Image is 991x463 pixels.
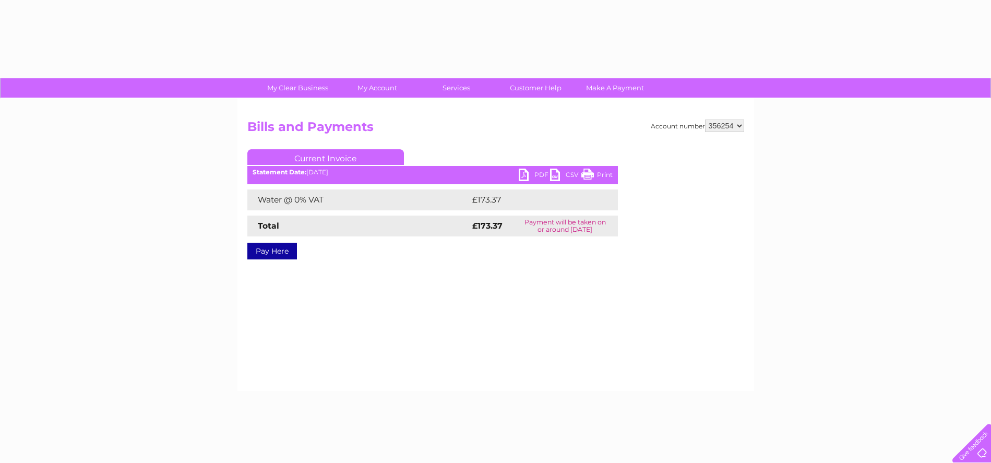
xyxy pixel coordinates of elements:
[247,149,404,165] a: Current Invoice
[512,216,617,236] td: Payment will be taken on or around [DATE]
[258,221,279,231] strong: Total
[493,78,579,98] a: Customer Help
[470,189,598,210] td: £173.37
[413,78,499,98] a: Services
[519,169,550,184] a: PDF
[550,169,581,184] a: CSV
[255,78,341,98] a: My Clear Business
[572,78,658,98] a: Make A Payment
[247,120,744,139] h2: Bills and Payments
[247,243,297,259] a: Pay Here
[651,120,744,132] div: Account number
[581,169,613,184] a: Print
[334,78,420,98] a: My Account
[247,169,618,176] div: [DATE]
[472,221,503,231] strong: £173.37
[247,189,470,210] td: Water @ 0% VAT
[253,168,306,176] b: Statement Date:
